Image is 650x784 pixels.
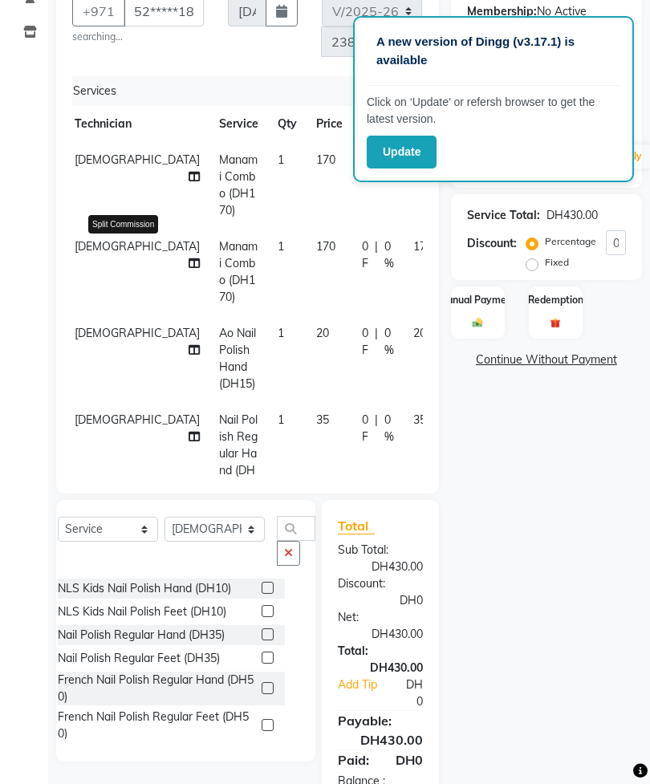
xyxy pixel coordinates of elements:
th: Qty [268,106,307,142]
th: Price [307,106,352,142]
div: Sub Total: [326,542,435,559]
div: No Active Membership [467,3,626,37]
div: French Nail Polish Regular Hand (DH50) [58,672,255,705]
span: 0 % [384,325,394,359]
span: Manami Combo (DH170) [219,239,258,304]
th: Technician [65,106,209,142]
small: searching... [72,30,204,44]
label: Redemption [528,293,583,307]
div: Discount: [467,235,517,252]
span: 1 [278,152,284,167]
p: Click on ‘Update’ or refersh browser to get the latest version. [367,94,620,128]
div: Payable: [326,711,435,730]
div: DH0 [389,676,435,710]
span: 0 F [362,325,368,359]
span: 0 F [362,238,368,272]
div: DH430.00 [326,559,435,575]
span: 170 [316,239,335,254]
span: Total [338,518,375,534]
span: 0 % [384,238,394,272]
div: French Nail Polish Regular Feet (DH50) [58,709,255,742]
img: _gift.svg [547,317,563,330]
div: DH430.00 [546,207,598,224]
div: NLS Kids Nail Polish Feet (DH10) [58,603,226,620]
span: Manami Combo (DH170) [219,152,258,217]
div: NLS Kids Nail Polish Hand (DH10) [58,580,231,597]
div: DH430.00 [326,730,435,749]
span: [DEMOGRAPHIC_DATA] [75,239,200,254]
a: Continue Without Payment [454,351,639,368]
span: 35 [316,412,329,427]
span: 1 [278,326,284,340]
span: [DEMOGRAPHIC_DATA] [75,326,200,340]
a: Add Tip [326,676,389,710]
p: A new version of Dingg (v3.17.1) is available [376,33,611,69]
span: | [375,325,378,359]
div: Nail Polish Regular Hand (DH35) [58,627,225,644]
div: Membership: [467,3,537,37]
div: Total: [326,643,435,660]
div: Paid: [326,750,381,770]
div: DH430.00 [326,660,435,676]
th: Service [209,106,268,142]
div: DH0 [326,592,435,609]
span: | [375,238,378,272]
span: 0 % [384,412,394,445]
div: DH0 [381,750,435,770]
span: 35 [413,412,426,427]
span: 20 [413,326,426,340]
label: Percentage [545,234,596,249]
div: DH430.00 [326,626,435,643]
div: Discount: [326,575,435,592]
button: Update [367,136,437,169]
span: [DEMOGRAPHIC_DATA] [75,152,200,167]
span: 20 [316,326,329,340]
input: Search or Scan [277,516,315,541]
th: Disc [352,106,404,142]
span: | [375,412,378,445]
span: Ao Nail Polish Hand (DH15) [219,326,256,391]
span: 170 [316,152,335,167]
span: Nail Polish Regular Hand (DH35) [219,412,258,494]
img: _cash.svg [469,317,485,328]
div: Nail Polish Regular Feet (DH35) [58,650,220,667]
span: 1 [278,239,284,254]
span: 1 [278,412,284,427]
span: 170 [413,239,433,254]
label: Fixed [545,255,569,270]
div: Services [67,76,428,106]
div: Service Total: [467,207,540,224]
div: Net: [326,609,435,626]
div: Split Commission [88,215,158,234]
span: [DEMOGRAPHIC_DATA] [75,412,200,427]
label: Manual Payment [439,293,516,307]
span: 0 F [362,412,368,445]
